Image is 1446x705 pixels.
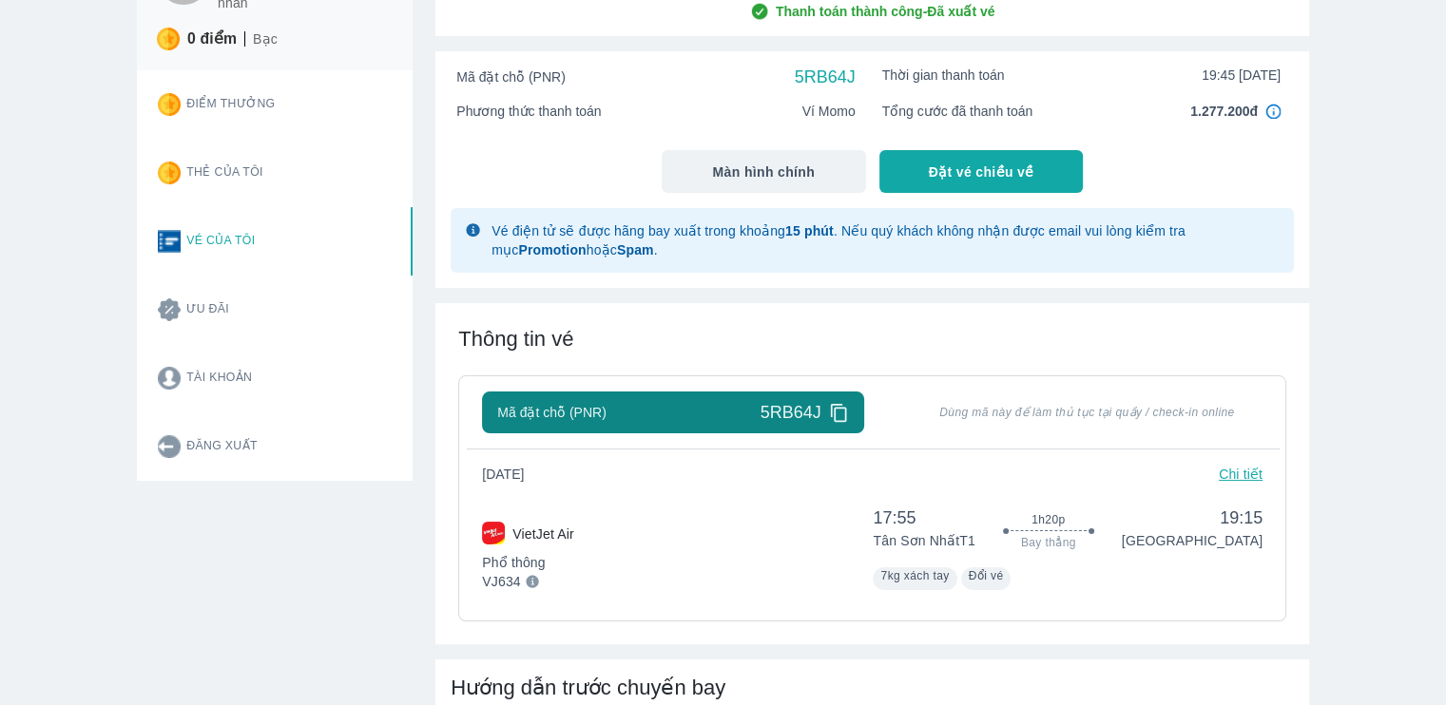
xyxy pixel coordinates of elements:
[143,412,413,481] button: Đăng xuất
[482,553,573,572] p: Phổ thông
[1122,506,1263,529] span: 19:15
[497,403,606,422] span: Mã đặt chỗ (PNR)
[750,2,769,21] img: check-circle
[512,524,573,543] p: VietJet Air
[456,102,601,121] span: Phương thức thanh toán
[158,367,181,390] img: account
[873,506,974,529] span: 17:55
[1219,465,1263,484] p: Chi tiết
[776,2,995,21] span: Thanh toán thành công - Đã xuất vé
[157,28,180,50] img: star
[253,29,278,48] p: Bạc
[1021,535,1076,550] span: Bay thẳng
[187,29,237,48] p: 0 điểm
[873,531,974,550] p: Tân Sơn Nhất T1
[518,242,586,257] strong: Promotion
[761,401,821,424] span: 5RB64J
[458,327,573,351] span: Thông tin vé
[158,162,181,184] img: star
[482,465,539,484] span: [DATE]
[1202,66,1281,85] span: 19:45 [DATE]
[451,676,725,699] span: Hướng dẫn trước chuyến bay
[482,572,520,591] p: VJ634
[802,102,856,121] span: Ví Momo
[456,67,565,86] span: Mã đặt chỗ (PNR)
[158,93,181,116] img: star
[879,150,1084,193] button: Đặt vé chiều về
[143,207,413,276] button: Vé của tôi
[158,435,181,458] img: logout
[1122,531,1263,550] p: [GEOGRAPHIC_DATA]
[137,70,413,481] div: Card thong tin user
[795,66,856,88] span: 5RB64J
[882,102,1033,121] span: Tổng cước đã thanh toán
[882,66,1005,85] span: Thời gian thanh toán
[143,344,413,412] button: Tài khoản
[466,223,480,237] img: glyph
[143,276,413,344] button: Ưu đãi
[158,298,181,321] img: promotion
[880,569,949,582] span: 7kg xách tay
[143,139,413,207] button: Thẻ của tôi
[969,569,1004,582] span: Đổi vé
[492,223,1186,257] span: Vé điện tử sẽ được hãng bay xuất trong khoảng . Nếu quý khách không nhận được email vui lòng kiểm...
[912,405,1263,420] span: Dùng mã này để làm thủ tục tại quầy / check-in online
[713,162,816,181] span: Màn hình chính
[1265,104,1281,119] img: in4
[785,223,834,238] strong: 15 phút
[1031,512,1065,527] span: 1h20p
[1190,102,1258,121] span: 1.277.200đ
[929,162,1034,181] span: Đặt vé chiều về
[143,70,413,139] button: Điểm thưởng
[158,230,181,253] img: ticket
[662,150,866,193] button: Màn hình chính
[617,242,654,257] strong: Spam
